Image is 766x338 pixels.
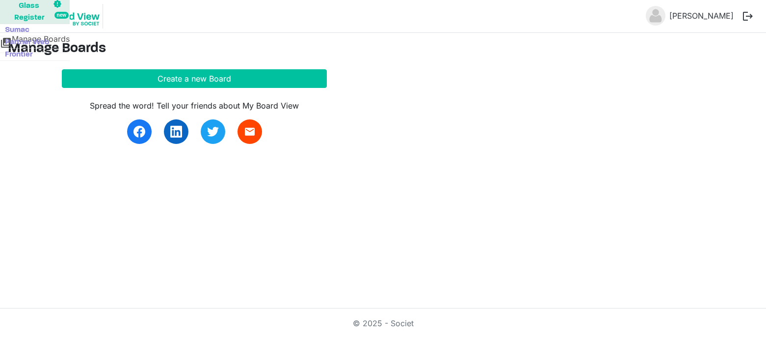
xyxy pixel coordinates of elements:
[353,318,414,328] a: © 2025 - Societ
[738,6,758,27] button: logout
[170,126,182,138] img: linkedin.svg
[8,41,758,57] h3: Manage Boards
[62,69,327,88] button: Create a new Board
[244,126,256,138] span: email
[646,6,665,26] img: no-profile-picture.svg
[54,12,69,19] div: new
[207,126,219,138] img: twitter.svg
[665,6,738,26] a: [PERSON_NAME]
[62,100,327,112] div: Spread the word! Tell your friends about My Board View
[133,126,145,138] img: facebook.svg
[238,119,262,144] a: email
